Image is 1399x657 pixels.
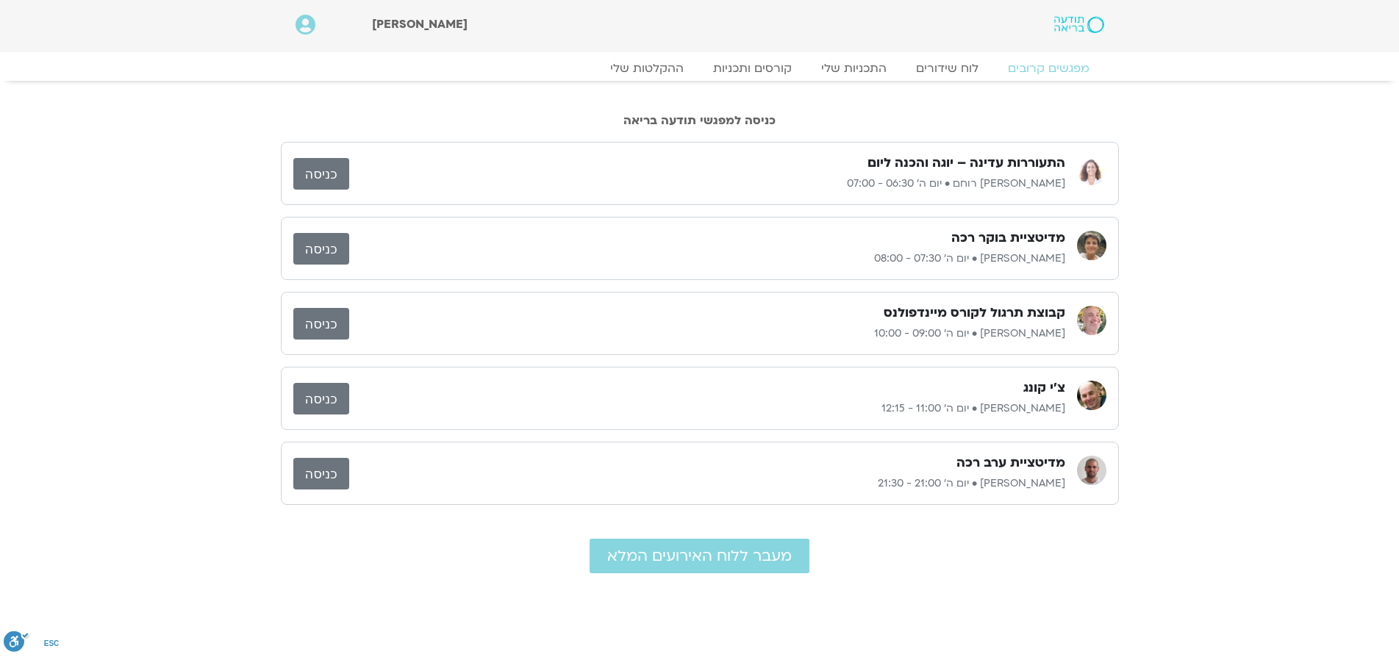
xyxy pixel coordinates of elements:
[296,61,1104,76] nav: Menu
[1077,456,1106,485] img: דקל קנטי
[349,250,1065,268] p: [PERSON_NAME] • יום ה׳ 07:30 - 08:00
[590,539,809,573] a: מעבר ללוח האירועים המלא
[293,458,349,489] a: כניסה
[1077,306,1106,335] img: רון אלון
[293,233,349,265] a: כניסה
[349,475,1065,492] p: [PERSON_NAME] • יום ה׳ 21:00 - 21:30
[901,61,993,76] a: לוח שידורים
[956,454,1065,472] h3: מדיטציית ערב רכה
[349,400,1065,417] p: [PERSON_NAME] • יום ה׳ 11:00 - 12:15
[867,154,1065,172] h3: התעוררות עדינה – יוגה והכנה ליום
[698,61,806,76] a: קורסים ותכניות
[1077,231,1106,260] img: נעם גרייף
[607,547,792,564] span: מעבר ללוח האירועים המלא
[293,158,349,190] a: כניסה
[1023,379,1065,397] h3: צ'י קונג
[349,175,1065,193] p: [PERSON_NAME] רוחם • יום ה׳ 06:30 - 07:00
[349,325,1065,342] p: [PERSON_NAME] • יום ה׳ 09:00 - 10:00
[595,61,698,76] a: ההקלטות שלי
[884,304,1065,322] h3: קבוצת תרגול לקורס מיינדפולנס
[951,229,1065,247] h3: מדיטציית בוקר רכה
[1077,381,1106,410] img: אריאל מירוז
[293,383,349,414] a: כניסה
[281,114,1119,127] h2: כניסה למפגשי תודעה בריאה
[372,16,468,32] span: [PERSON_NAME]
[993,61,1104,76] a: מפגשים קרובים
[293,308,349,340] a: כניסה
[1077,156,1106,185] img: אורנה סמלסון רוחם
[806,61,901,76] a: התכניות שלי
